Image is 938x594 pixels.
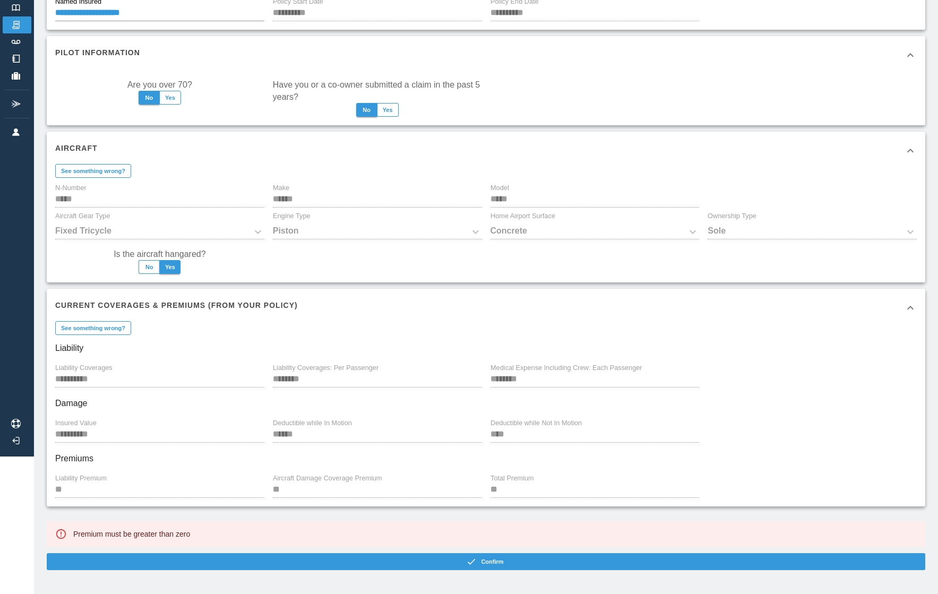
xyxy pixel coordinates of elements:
[273,79,482,103] label: Have you or a co-owner submitted a claim in the past 5 years?
[55,225,264,239] div: Fixed Tricycle
[273,363,378,373] label: Liability Coverages: Per Passenger
[273,225,482,239] div: Piston
[159,91,181,105] button: Yes
[273,211,311,221] label: Engine Type
[47,553,925,570] button: Confirm
[490,474,533,483] label: Total Premium
[139,91,160,105] button: No
[47,132,925,170] div: Aircraft
[55,396,917,411] h6: Damage
[273,418,352,428] label: Deductible while In Motion
[47,289,925,327] div: Current Coverages & Premiums (from your policy)
[55,474,107,483] label: Liability Premium
[273,474,382,483] label: Aircraft Damage Coverage Premium
[127,79,192,91] label: Are you over 70?
[377,103,399,117] button: Yes
[55,321,131,335] button: See something wrong?
[55,142,98,154] h6: Aircraft
[490,418,582,428] label: Deductible while Not In Motion
[47,36,925,74] div: Pilot Information
[159,260,180,274] button: Yes
[55,211,110,221] label: Aircraft Gear Type
[55,341,917,356] h6: Liability
[114,248,205,260] label: Is the aircraft hangared?
[139,260,160,274] button: No
[73,524,190,544] div: Premium must be greater than zero
[55,164,131,178] button: See something wrong?
[55,183,87,193] label: N-Number
[356,103,377,117] button: No
[708,225,917,239] div: Sole
[55,418,97,428] label: Insured Value
[55,363,113,373] label: Liability Coverages
[708,211,756,221] label: Ownership Type
[490,211,555,221] label: Home Airport Surface
[490,225,700,239] div: Concrete
[55,47,140,58] h6: Pilot Information
[55,299,298,311] h6: Current Coverages & Premiums (from your policy)
[490,363,642,373] label: Medical Expense Including Crew: Each Passenger
[490,183,509,193] label: Model
[55,451,917,466] h6: Premiums
[273,183,289,193] label: Make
